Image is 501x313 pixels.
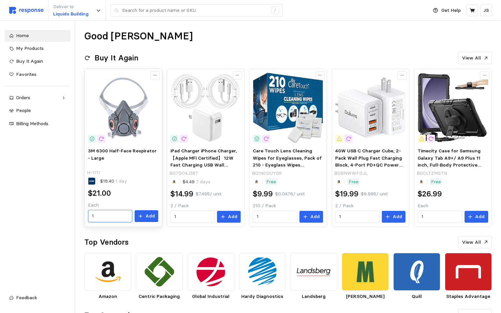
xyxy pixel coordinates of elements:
[84,253,131,290] img: d7805571-9dbc-467d-9567-a24a98a66352.png
[382,211,405,223] button: Add
[458,52,492,64] button: View All
[462,239,481,246] p: View All
[253,73,323,143] img: 71+K1xN9m2L._AC_SY300_SX300_.jpg
[88,148,157,161] span: 3M 6300 Half-Face Respirator - Large
[339,211,376,223] input: Qty
[342,253,389,290] img: 28d3e18e-6544-46cd-9dd4-0f3bdfdd001e.png
[431,178,441,186] p: Free
[429,4,465,17] button: Get Help
[418,73,488,143] img: 71grYlrzgdL.__AC_SX300_SY300_QL70_FMwebp_.jpg
[16,107,31,113] span: People
[334,170,368,177] p: B0BNWWFDJL
[84,237,129,247] h2: Top Vendors
[145,212,155,220] p: Add
[335,189,359,199] h2: $19.99
[342,293,389,300] p: [PERSON_NAME]
[5,56,70,67] a: Buy It Again
[183,178,210,186] p: $4.49
[465,211,488,223] button: Add
[239,253,286,290] img: 4fb1f975-dd51-453c-b64f-21541b49956d.png
[310,213,320,220] p: Add
[271,7,279,14] div: /
[393,253,440,290] img: bfee157a-10f7-4112-a573-b61f8e2e3b38.png
[16,295,37,301] span: Feedback
[5,118,70,130] a: Billing Methods
[170,148,237,204] span: iPad Charger iPhone Charger,【Apple MFi Certified】 12W Fast Charging USB Wall Charger Block Foldab...
[88,202,158,209] p: Each
[174,211,211,223] input: Qty
[483,7,489,14] p: JS
[418,189,442,199] h2: $26.99
[5,30,70,42] a: Home
[100,178,127,185] p: $18.40
[16,71,36,77] span: Favorites
[16,33,29,38] span: Home
[196,190,221,198] p: $7.495 / unit
[217,211,241,223] button: Add
[88,188,111,198] h2: $21.00
[275,190,305,198] p: $0.0476 / unit
[170,189,193,199] h2: $14.99
[92,210,129,222] input: Qty
[445,293,492,300] p: Staples Advantage
[170,73,241,143] img: 31VCaAUwETL._SX300_SY300_QL70_ML2_.jpg
[114,178,127,184] span: 1 day
[53,3,89,11] p: Deliver to
[361,190,388,198] p: $9.995 / unit
[16,94,59,101] div: Orders
[84,293,131,300] p: Amazon
[290,253,337,290] img: 7d13bdb8-9cc8-4315-963f-af194109c12d.png
[16,45,44,51] span: My Products
[393,213,402,220] p: Add
[335,73,405,143] img: 61JQZQmBHeL.__AC_SX300_SY300_QL70_FMwebp_.jpg
[253,189,273,199] h2: $9.99
[349,178,359,186] p: Free
[462,55,481,62] p: View All
[5,292,70,304] button: Feedback
[290,293,337,300] p: Landsberg
[417,170,447,177] p: B0CLTZMSTN
[252,170,282,177] p: B01NCOUY05
[16,121,48,126] span: Billing Methods
[458,236,492,249] button: View All
[335,148,403,204] span: 40W USB C Charger Cube, 2-Pack Wall Plug Fast Charging Block, 4-Port PD+QC Power Adapter Multipor...
[5,105,70,117] a: People
[253,148,322,189] span: Care Touch Lens Cleaning Wipes for Eyeglasses, Pack of 210 - Eyeglass Wipes Individually Wrapped,...
[88,73,158,143] img: H-1111
[257,211,294,223] input: Qty
[9,7,44,14] img: svg%3e
[136,293,183,300] p: Centric Packaging
[187,293,234,300] p: Global Industrial
[195,179,210,185] span: 7 days
[84,30,193,43] h1: Good [PERSON_NAME]
[135,210,158,222] button: Add
[122,5,268,16] input: Search for a product name or SKU
[16,58,43,64] span: Buy It Again
[266,178,276,186] p: Free
[53,11,89,18] p: Liquids Building
[335,202,405,210] p: 2 / Pack
[170,202,241,210] p: 2 / Pack
[418,148,481,204] span: Timecity Case for Samsung Galaxy Tab A9+/ A9 Plus 11 inch, Full-Body Protective with Screen Prote...
[169,170,198,177] p: B07DC4J387
[475,213,485,220] p: Add
[422,211,458,223] input: Qty
[299,211,323,223] button: Add
[418,202,488,210] p: Each
[393,293,440,300] p: Quill
[87,169,100,176] p: H-1111
[441,7,461,14] p: Get Help
[95,53,138,63] h2: Buy It Again
[187,253,234,290] img: 771c76c0-1592-4d67-9e09-d6ea890d945b.png
[480,5,492,16] button: JS
[136,253,183,290] img: b57ebca9-4645-4b82-9362-c975cc40820f.png
[253,202,323,210] p: 210 / Pack
[239,293,286,300] p: Hardy Diagnostics
[228,213,237,220] p: Add
[5,43,70,55] a: My Products
[5,69,70,80] a: Favorites
[445,253,492,290] img: 63258c51-adb8-4b2a-9b0d-7eba9747dc41.png
[5,92,70,104] a: Orders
